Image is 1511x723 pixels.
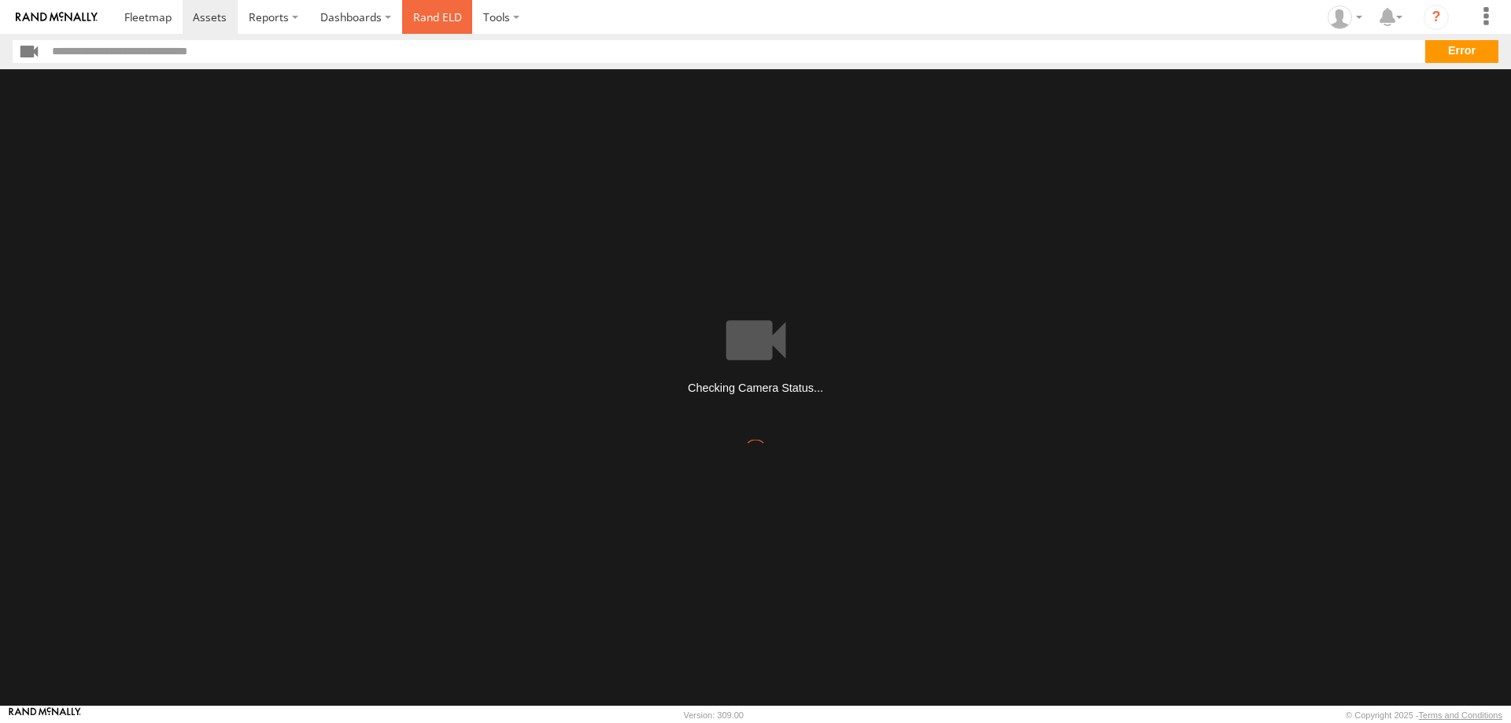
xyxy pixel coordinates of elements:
a: Terms and Conditions [1419,710,1502,720]
div: © Copyright 2025 - [1346,710,1502,720]
img: rand-logo.svg [16,12,98,23]
i: ? [1424,5,1449,30]
a: Visit our Website [9,707,81,723]
div: George Steele [1322,6,1368,29]
div: Version: 309.00 [684,710,744,720]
